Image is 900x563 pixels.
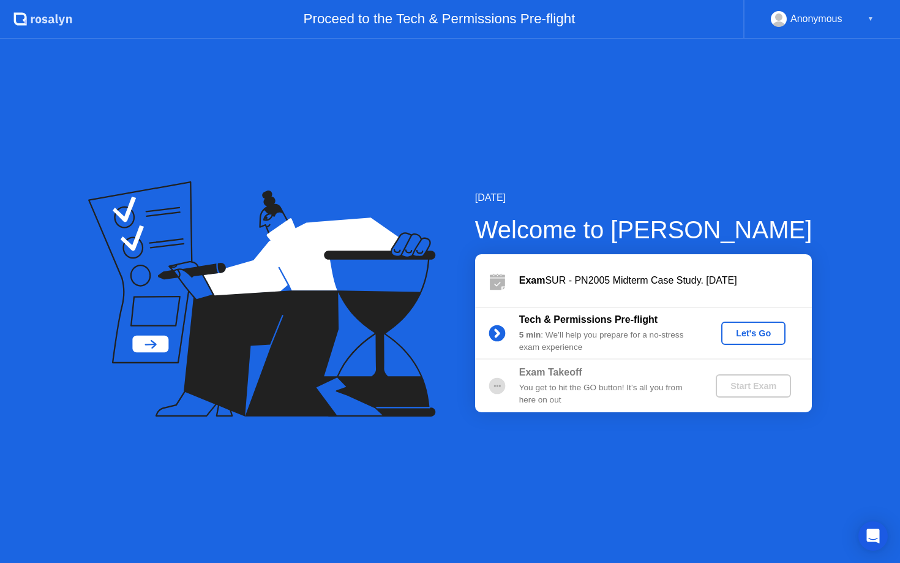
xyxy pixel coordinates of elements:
[790,11,842,27] div: Anonymous
[721,322,786,345] button: Let's Go
[475,211,812,248] div: Welcome to [PERSON_NAME]
[519,367,582,377] b: Exam Takeoff
[519,382,696,407] div: You get to hit the GO button! It’s all you from here on out
[519,314,658,325] b: Tech & Permissions Pre-flight
[519,275,546,285] b: Exam
[858,521,888,551] div: Open Intercom Messenger
[519,273,812,288] div: SUR - PN2005 Midterm Case Study. [DATE]
[716,374,791,398] button: Start Exam
[726,328,781,338] div: Let's Go
[721,381,786,391] div: Start Exam
[475,191,812,205] div: [DATE]
[519,329,696,354] div: : We’ll help you prepare for a no-stress exam experience
[868,11,874,27] div: ▼
[519,330,541,339] b: 5 min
